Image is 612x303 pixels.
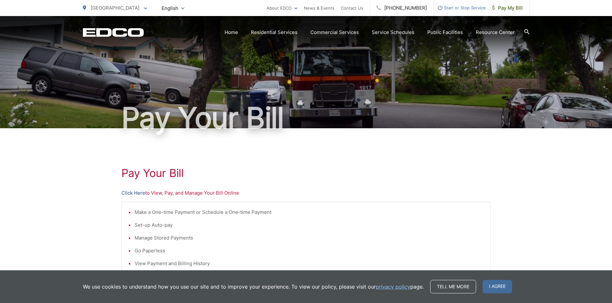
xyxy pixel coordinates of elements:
[267,4,297,12] a: About EDCO
[121,167,491,180] h1: Pay Your Bill
[225,29,238,36] a: Home
[304,4,334,12] a: News & Events
[83,28,144,37] a: EDCD logo. Return to the homepage.
[121,189,491,197] p: to View, Pay, and Manage Your Bill Online
[83,283,424,290] p: We use cookies to understand how you use our site and to improve your experience. To view our pol...
[135,234,484,242] li: Manage Stored Payments
[376,283,410,290] a: privacy policy
[121,189,145,197] a: Click Here
[135,208,484,216] li: Make a One-time Payment or Schedule a One-time Payment
[83,102,529,134] h1: Pay Your Bill
[483,280,512,293] span: I agree
[135,260,484,267] li: View Payment and Billing History
[341,4,363,12] a: Contact Us
[157,3,189,14] span: English
[91,5,139,11] span: [GEOGRAPHIC_DATA]
[427,29,463,36] a: Public Facilities
[430,280,476,293] a: Tell me more
[251,29,297,36] a: Residential Services
[135,247,484,255] li: Go Paperless
[135,221,484,229] li: Set-up Auto-pay
[372,29,414,36] a: Service Schedules
[310,29,359,36] a: Commercial Services
[492,4,523,12] span: Pay My Bill
[476,29,515,36] a: Resource Center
